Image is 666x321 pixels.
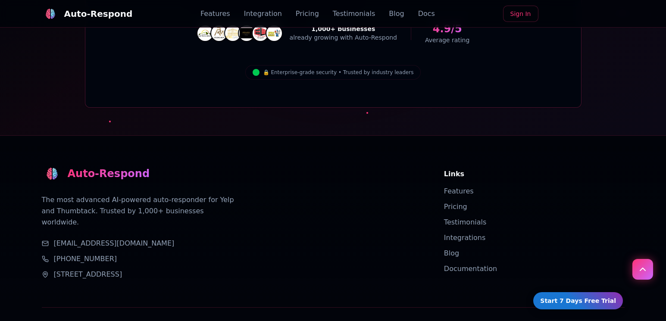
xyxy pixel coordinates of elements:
[267,26,281,40] img: HVAC & Insulation Gurus
[54,254,117,264] a: [PHONE_NUMBER]
[290,25,397,33] div: 1,000+ businesses
[444,203,467,211] a: Pricing
[444,169,625,179] h3: Links
[212,26,226,40] img: Studio Abm Builders
[444,187,474,195] a: Features
[290,33,397,42] div: already growing with Auto-Respond
[425,22,469,36] div: 4.9/5
[418,9,435,19] a: Docs
[444,249,459,257] a: Blog
[64,8,133,20] div: Auto-Respond
[45,8,56,19] img: Auto-Respond Logo
[54,238,175,249] a: [EMAIL_ADDRESS][DOMAIN_NAME]
[198,26,212,40] img: CA Electrical Group
[263,69,414,76] span: 🔒 Enterprise-grade security • Trusted by industry leaders
[425,36,469,44] div: Average rating
[632,259,653,280] button: Scroll to top
[226,26,240,40] img: Royal Garage Door & Gate Services
[533,292,624,310] a: Start 7 Days Free Trial
[545,5,625,24] div: Sign in with Google. Opens in new tab
[244,9,282,19] a: Integration
[444,265,497,273] a: Documentation
[444,218,487,226] a: Testimonials
[200,9,230,19] a: Features
[541,5,629,24] iframe: Sign in with Google Button
[253,26,267,40] img: EL Garage Doors
[42,194,235,228] p: The most advanced AI-powered auto-responder for Yelp and Thumbtack. Trusted by 1,000+ businesses ...
[42,5,133,22] a: Auto-Respond LogoAuto-Respond
[68,167,150,181] div: Auto-Respond
[444,234,486,242] a: Integrations
[296,9,319,19] a: Pricing
[389,9,404,19] a: Blog
[240,26,253,40] img: Power Builders
[503,6,538,22] a: Sign In
[54,269,122,280] span: [STREET_ADDRESS]
[46,167,58,180] img: Auto-Respond Best Yelp Auto Responder
[333,9,375,19] a: Testimonials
